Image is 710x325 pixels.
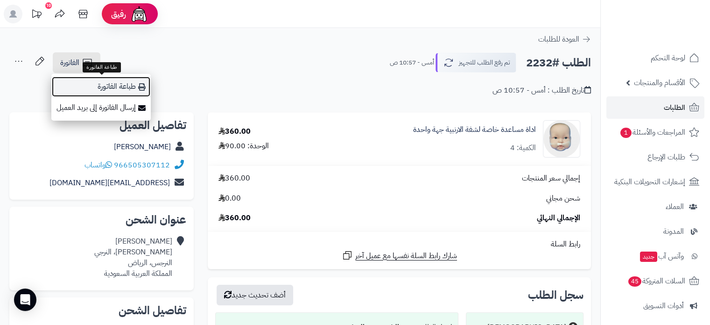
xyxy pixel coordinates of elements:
div: Open Intercom Messenger [14,289,36,311]
a: وآتس آبجديد [606,245,704,267]
a: شارك رابط السلة نفسها مع عميل آخر [342,250,457,261]
span: أدوات التسويق [643,299,684,312]
span: شارك رابط السلة نفسها مع عميل آخر [355,251,457,261]
h2: الطلب #2232 [526,53,591,72]
span: المراجعات والأسئلة [619,126,685,139]
h2: تفاصيل الشحن [17,305,186,316]
a: اداة مساعدة خاصة لشفة الارنبية جهة واحدة [413,124,536,135]
small: أمس - 10:57 ص [390,58,434,67]
div: طباعة الفاتورة [83,62,121,72]
a: [PERSON_NAME] [114,141,171,152]
div: الوحدة: 90.00 [218,141,269,152]
span: الأقسام والمنتجات [634,76,685,89]
span: المدونة [663,225,684,238]
span: 360.00 [218,213,251,224]
span: لوحة التحكم [651,51,685,65]
span: إشعارات التحويلات البنكية [614,175,685,188]
span: 0.00 [218,193,241,204]
h2: عنوان الشحن [17,214,186,225]
div: [PERSON_NAME] [PERSON_NAME]، النرجي النرجس، الرياض المملكة العربية السعودية [94,236,172,279]
a: المراجعات والأسئلة1 [606,121,704,144]
a: الفاتورة [53,52,100,73]
h3: سجل الطلب [528,289,583,301]
div: 10 [45,2,52,9]
a: إرسال الفاتورة إلى بريد العميل [51,97,151,118]
span: طلبات الإرجاع [647,151,685,164]
a: 966505307112 [114,159,170,171]
span: الإجمالي النهائي [537,213,580,224]
span: رفيق [111,8,126,20]
button: أضف تحديث جديد [217,285,293,305]
span: الفاتورة [60,57,79,68]
a: طباعة الفاتورة [51,76,151,97]
span: 45 [628,276,642,287]
div: رابط السلة [211,239,587,250]
a: أدوات التسويق [606,295,704,317]
span: شحن مجاني [546,193,580,204]
span: العودة للطلبات [538,34,579,45]
a: واتساب [84,159,112,171]
div: تاريخ الطلب : أمس - 10:57 ص [492,85,591,96]
img: Dynacleft%204-90x90.png [543,120,580,158]
h2: تفاصيل العميل [17,120,186,131]
img: logo-2.png [647,7,701,27]
a: الطلبات [606,96,704,119]
span: إجمالي سعر المنتجات [522,173,580,184]
a: تحديثات المنصة [25,5,48,26]
img: ai-face.png [130,5,148,23]
button: تم رفع الطلب للتجهيز [436,53,516,72]
span: 360.00 [218,173,250,184]
a: المدونة [606,220,704,243]
a: لوحة التحكم [606,47,704,69]
a: طلبات الإرجاع [606,146,704,168]
a: إشعارات التحويلات البنكية [606,171,704,193]
a: العملاء [606,195,704,218]
span: السلات المتروكة [627,274,685,288]
a: [EMAIL_ADDRESS][DOMAIN_NAME] [49,177,170,188]
a: السلات المتروكة45 [606,270,704,292]
span: 1 [620,127,632,138]
a: العودة للطلبات [538,34,591,45]
div: 360.00 [218,126,251,137]
span: الطلبات [664,101,685,114]
span: وآتس آب [639,250,684,263]
span: جديد [640,252,657,262]
div: الكمية: 4 [510,143,536,153]
span: العملاء [666,200,684,213]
